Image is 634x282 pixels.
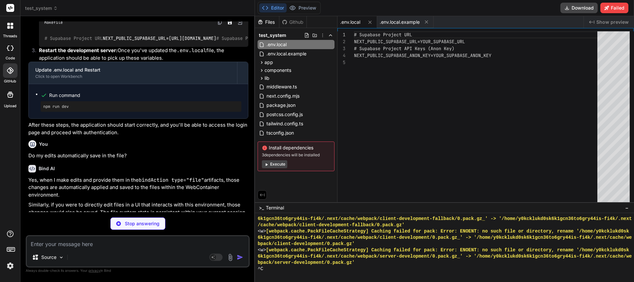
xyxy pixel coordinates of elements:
[258,247,266,253] span: <w>
[266,204,284,211] span: Terminal
[255,19,279,25] div: Files
[266,129,295,137] span: tsconfig.json
[380,19,420,25] span: .env.local.example
[264,67,291,74] span: components
[266,101,296,109] span: package.json
[39,165,55,172] h6: Bind AI
[225,18,234,27] button: Save file
[258,266,263,272] span: ^C
[262,152,330,158] span: 3 dependencies will be installed
[6,55,15,61] label: code
[340,19,360,25] span: .env.local
[28,121,248,136] p: After these steps, the application should start correctly, and you'll be able to access the login...
[26,267,250,274] p: Always double-check its answers. Your in Bind
[258,222,405,228] span: /cache/webpack/client-development-fallback/0.pack.gz'
[39,141,48,147] h6: You
[216,35,317,41] span: # Supabase Project API Keys (Anon Key)
[486,52,491,58] span: EY
[3,33,17,39] label: threads
[259,204,264,211] span: >_
[560,3,598,13] button: Download
[266,50,307,58] span: .env.local.example
[337,59,345,66] div: 5
[237,19,243,25] img: Open in Browser
[45,35,103,41] span: # Supabase Project URL
[258,216,632,222] span: 6k1gcn36to6gry44is-fi4k/.next/cache/webpack/client-development-fallback/0.pack.gz_' -> '/home/y0k...
[227,254,234,261] img: attachment
[354,46,454,51] span: # Supabase Project API Keys (Anon Key)
[624,203,630,213] button: −
[266,83,298,91] span: middleware.ts
[258,260,355,266] span: bpack/server-development/0.pack.gz'
[58,255,64,260] img: Pick Models
[259,32,286,39] span: test_system
[258,235,632,241] span: 6k1gcn36to6gry44is-fi4k/.next/cache/webpack/client-development/0.pack.gz_' -> '/home/y0kcklukd0sk...
[337,45,345,52] div: 3
[266,41,287,48] span: .env.local
[262,144,330,151] span: Install dependencies
[287,3,319,13] button: Preview
[39,47,118,53] strong: Restart the development server:
[600,3,628,13] button: Failed
[28,176,248,199] p: Yes, when I make edits and provide them in the artifacts, those changes are automatically applied...
[49,92,241,99] span: Run command
[217,20,223,25] img: copy
[35,67,230,73] div: Update .env.local and Restart
[264,59,273,66] span: app
[25,5,58,12] span: test_system
[258,228,266,235] span: <w>
[177,47,206,54] code: .env.local
[337,38,345,45] div: 2
[258,241,355,247] span: bpack/client-development/0.pack.gz'
[237,254,243,261] img: icon
[262,160,287,168] button: Execute
[44,35,542,42] code: NEXT_PUBLIC_SUPABASE_URL=[URL][DOMAIN_NAME] NEXT_PUBLIC_SUPABASE_ANON_KEY=eyJhbGciOiJIUzI1NiIsInR...
[266,228,629,235] span: [webpack.cache.PackFileCacheStrategy] Caching failed for pack: Error: ENOENT: no such file or dir...
[259,3,287,13] button: Editor
[125,220,159,227] p: Stop answering
[266,92,300,100] span: next.config.mjs
[35,74,230,79] div: Click to open Workbench
[266,110,303,118] span: postcss.config.js
[337,52,345,59] div: 4
[4,78,16,84] label: GitHub
[28,201,248,216] p: Similarly, if you were to directly edit files in a UI that interacts with this environment, those...
[596,19,629,25] span: Show preview
[88,268,100,272] span: privacy
[266,247,629,253] span: [webpack.cache.PackFileCacheStrategy] Caching failed for pack: Error: ENOENT: no such file or dir...
[41,254,56,261] p: Source
[258,253,632,260] span: 6k1gcn36to6gry44is-fi4k/.next/cache/webpack/server-development/0.pack.gz_' -> '/home/y0kcklukd0sk...
[28,152,248,160] p: Do my edits automatically save in the file?
[279,19,306,25] div: Github
[43,104,239,109] pre: npm run dev
[29,62,237,84] button: Update .env.local and RestartClick to open Workbench
[39,47,248,62] p: Once you've updated the file, the application should be able to pick up these variables.
[264,75,269,81] span: lib
[4,103,17,109] label: Upload
[266,120,304,128] span: tailwind.config.ts
[354,39,465,45] span: NEXT_PUBLIC_SUPABASE_URL=YOUR_SUPABASE_URL
[337,31,345,38] div: 1
[5,260,16,271] img: settings
[44,20,63,25] span: Makefile
[139,177,204,183] code: bindAction type="file"
[625,204,629,211] span: −
[354,32,412,38] span: # Supabase Project URL
[354,52,486,58] span: NEXT_PUBLIC_SUPABASE_ANON_KEY=YOUR_SUPABASE_ANON_K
